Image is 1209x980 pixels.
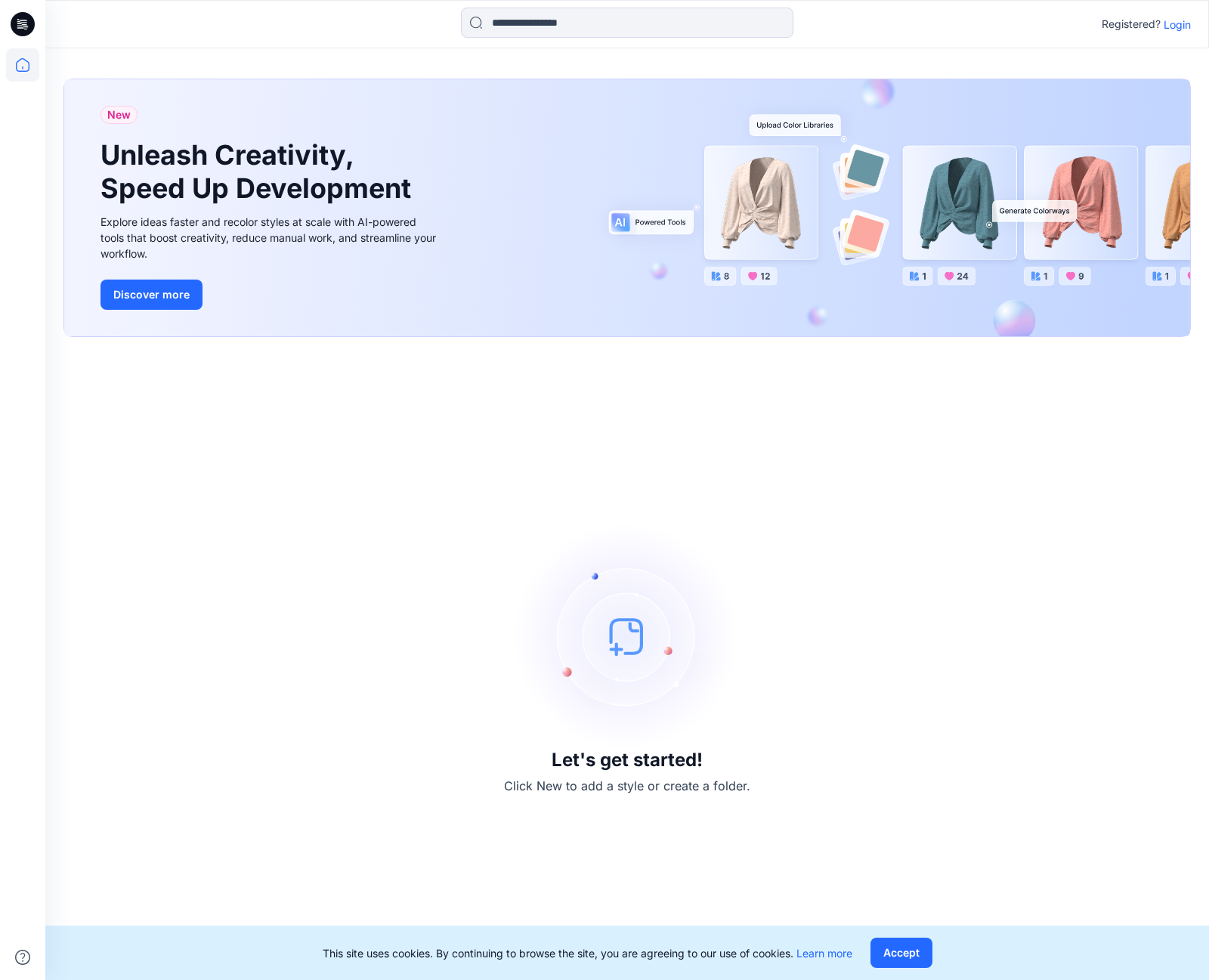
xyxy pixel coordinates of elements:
p: Registered? [1102,15,1161,33]
img: empty-state-image.svg [514,523,741,750]
button: Accept [870,938,932,968]
a: Learn more [796,947,852,960]
div: Explore ideas faster and recolor styles at scale with AI-powered tools that boost creativity, red... [100,214,441,261]
p: Login [1164,17,1191,32]
h1: Unleash Creativity, Speed Up Development [100,139,418,204]
h3: Let's get started! [552,750,703,771]
p: Click New to add a style or create a folder. [504,777,750,795]
p: This site uses cookies. By continuing to browse the site, you are agreeing to our use of cookies. [323,945,852,961]
a: Discover more [100,280,441,310]
button: Discover more [100,280,203,310]
span: New [107,106,131,124]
